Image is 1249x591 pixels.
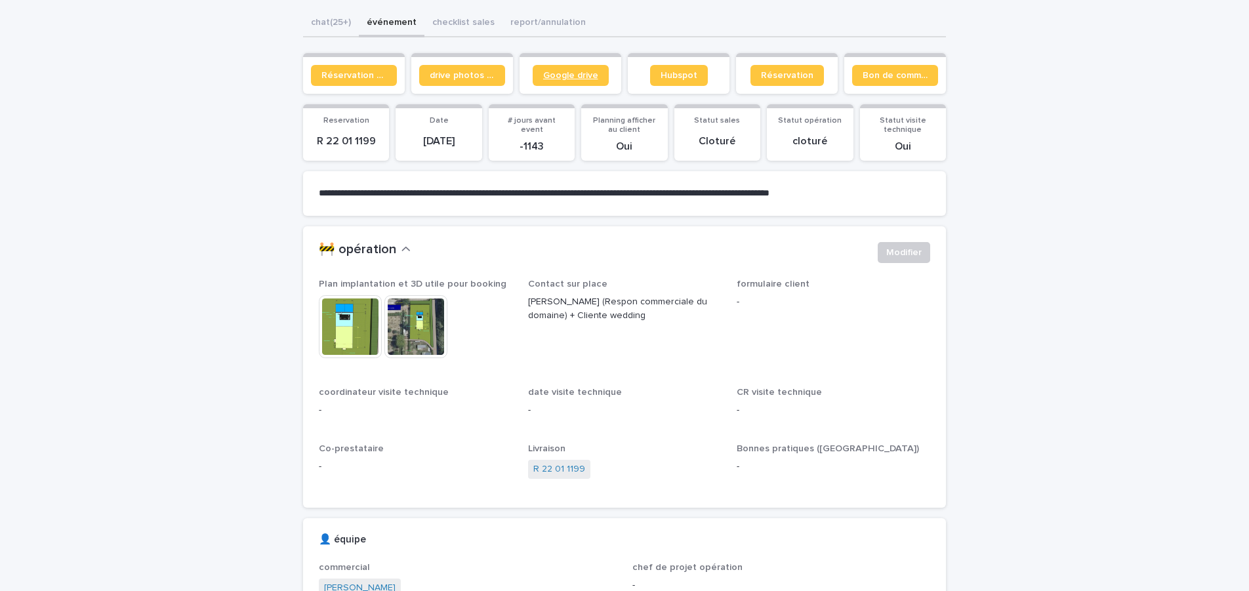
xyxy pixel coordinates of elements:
span: commercial [319,563,370,572]
span: Bonnes pratiques ([GEOGRAPHIC_DATA]) [737,444,919,453]
a: Bon de commande [852,65,938,86]
span: Statut sales [694,117,740,125]
span: Plan implantation et 3D utile pour booking [319,279,506,289]
a: Réservation [750,65,824,86]
span: Réservation [761,71,813,80]
p: [PERSON_NAME] (Respon commerciale du domaine) + Cliente wedding [528,295,722,323]
span: Co-prestataire [319,444,384,453]
a: Hubspot [650,65,708,86]
button: chat (25+) [303,10,359,37]
button: report/annulation [502,10,594,37]
p: Oui [589,140,659,153]
p: Oui [868,140,938,153]
span: Reservation [323,117,369,125]
span: CR visite technique [737,388,822,397]
a: Google drive [533,65,609,86]
span: Google drive [543,71,598,80]
button: 🚧 opération [319,242,411,258]
p: - [737,460,930,474]
p: - [737,403,930,417]
h2: 🚧 opération [319,242,396,258]
p: [DATE] [403,135,474,148]
span: # jours avant event [508,117,556,134]
span: Bon de commande [863,71,928,80]
button: checklist sales [424,10,502,37]
a: drive photos coordinateur [419,65,505,86]
p: -1143 [497,140,567,153]
span: drive photos coordinateur [430,71,495,80]
p: - [319,403,512,417]
span: Réservation client [321,71,386,80]
p: - [528,403,722,417]
span: date visite technique [528,388,622,397]
span: formulaire client [737,279,809,289]
span: Contact sur place [528,279,607,289]
span: Statut visite technique [880,117,926,134]
span: Date [430,117,449,125]
span: Modifier [886,246,922,259]
a: R 22 01 1199 [533,462,585,476]
a: Réservation client [311,65,397,86]
p: R 22 01 1199 [311,135,381,148]
p: cloturé [775,135,845,148]
h2: 👤 équipe [319,534,366,546]
p: - [319,460,512,474]
button: Modifier [878,242,930,263]
button: événement [359,10,424,37]
p: - [737,295,930,309]
span: chef de projet opération [632,563,743,572]
span: coordinateur visite technique [319,388,449,397]
span: Statut opération [778,117,842,125]
span: Planning afficher au client [593,117,655,134]
p: Cloturé [682,135,752,148]
span: Livraison [528,444,565,453]
span: Hubspot [661,71,697,80]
